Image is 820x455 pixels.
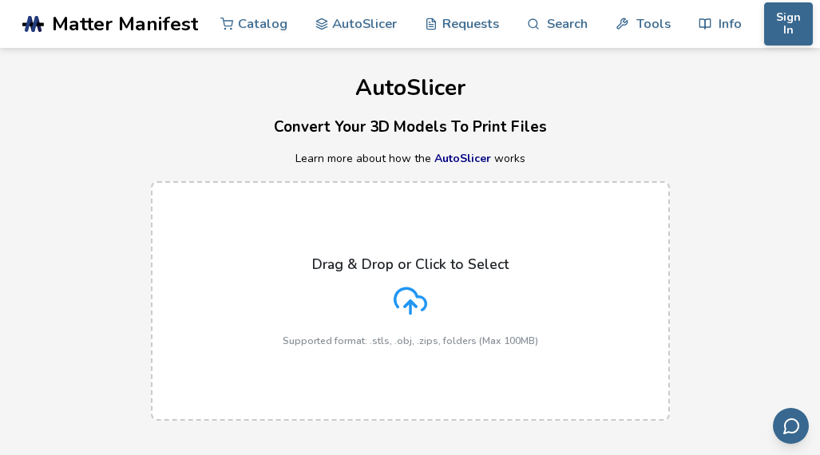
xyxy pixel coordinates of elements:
button: Sign In [764,2,813,45]
span: Matter Manifest [52,13,198,35]
a: AutoSlicer [434,151,491,166]
p: Supported format: .stls, .obj, .zips, folders (Max 100MB) [283,335,538,346]
p: Drag & Drop or Click to Select [312,256,509,272]
button: Send feedback via email [773,408,809,444]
